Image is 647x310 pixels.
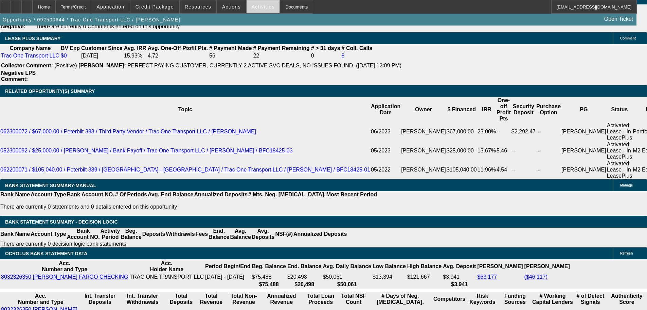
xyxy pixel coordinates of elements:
th: Total Non-Revenue [227,293,261,306]
th: Total Deposits [166,293,196,306]
td: -- [496,122,511,141]
span: PERFECT PAYING CUSTOMER, CURRENTLY 2 ACTIVE SVC DEALS, NO ISSUES FOUND. ([DATE] 12:09 PM) [127,63,401,68]
th: Risk Keywords [466,293,499,306]
th: $20,498 [287,281,322,288]
td: 13.67% [477,141,496,160]
th: # Days of Neg. [MEDICAL_DATA]. [368,293,432,306]
td: -- [511,160,536,179]
th: Avg. Deposit [443,260,476,273]
td: $105,040.00 [446,160,477,179]
td: -- [511,141,536,160]
th: Avg. End Balance [147,191,194,198]
th: [PERSON_NAME] [524,260,570,273]
span: Comment [620,36,636,40]
a: 062300072 / $67,000.00 / Peterbilt 388 / Third Party Vendor / Trac One Transport LLC / [PERSON_NAME] [0,129,256,134]
th: One-off Profit Pts [496,97,511,122]
th: Most Recent Period [326,191,377,198]
b: Customer Since [81,45,123,51]
th: Acc. Number and Type [1,293,81,306]
span: Application [96,4,124,10]
td: TRAC ONE TRANSPORT LLC [129,274,204,280]
td: [DATE] [81,52,123,59]
b: BV Exp [61,45,80,51]
th: Activity Period [100,228,121,241]
button: Activities [247,0,280,13]
td: 22 [253,52,310,59]
td: 05/2023 [371,141,401,160]
th: Beg. Balance [251,260,286,273]
td: [PERSON_NAME] [561,122,607,141]
th: # Working Capital Lenders [532,293,574,306]
th: Total Revenue [197,293,226,306]
th: Total Loan Proceeds [302,293,339,306]
td: $3,941 [443,274,476,280]
th: Security Deposit [511,97,536,122]
th: Annualized Deposits [293,228,347,241]
button: Actions [217,0,246,13]
a: Trac One Transport LLC [1,53,59,59]
span: OCROLUS BANK STATEMENT DATA [5,251,87,256]
th: Application Date [371,97,401,122]
td: 05/2022 [371,160,401,179]
th: NSF(#) [275,228,293,241]
button: Credit Package [130,0,179,13]
td: [PERSON_NAME] [561,141,607,160]
b: # > 31 days [311,45,340,51]
th: PG [561,97,607,122]
span: Bank Statement Summary - Decision Logic [5,219,118,225]
th: Owner [401,97,446,122]
td: [PERSON_NAME] [561,160,607,179]
b: # Payment Made [209,45,252,51]
td: [PERSON_NAME] [401,141,446,160]
th: # of Detect Signals [574,293,607,306]
a: 062200071 / $105,040.00 / Peterbilt 389 / [GEOGRAPHIC_DATA] - [GEOGRAPHIC_DATA] / Trac One Transp... [0,167,370,173]
th: Annualized Deposits [194,191,248,198]
th: Purchase Option [536,97,561,122]
span: (Positive) [54,63,77,68]
span: Activities [252,4,275,10]
th: # Of Periods [115,191,147,198]
th: Acc. Number and Type [1,260,128,273]
th: Account Type [30,228,67,241]
td: Activated Lease - In LeasePlus [607,160,633,179]
th: Int. Transfer Deposits [82,293,119,306]
td: $50,061 [322,274,372,280]
td: $121,667 [407,274,442,280]
a: 8032326350 [PERSON_NAME] FARGO CHECKING [1,274,128,280]
th: $50,061 [322,281,372,288]
a: $63,177 [477,274,497,280]
th: Avg. Deposits [251,228,275,241]
td: $25,000.00 [446,141,477,160]
th: Withdrawls [165,228,195,241]
td: -- [536,160,561,179]
td: 11.96% [477,160,496,179]
td: $20,498 [287,274,322,280]
th: Fees [195,228,208,241]
th: Status [607,97,633,122]
th: Bank Account NO. [67,191,115,198]
td: [PERSON_NAME] [401,160,446,179]
a: $0 [61,53,67,59]
b: Negative LPS Comment: [1,70,36,82]
td: Activated Lease - In LeasePlus [607,122,633,141]
th: Avg. Daily Balance [322,260,372,273]
span: BANK STATEMENT SUMMARY-MANUAL [5,183,96,188]
td: [PERSON_NAME] [401,122,446,141]
td: 15.93% [124,52,147,59]
a: Open Ticket [601,13,636,25]
th: Period Begin/End [205,260,251,273]
td: 4.54 [496,160,511,179]
td: $75,488 [251,274,286,280]
th: $3,941 [443,281,476,288]
b: Company Name [10,45,51,51]
th: Bank Account NO. [67,228,100,241]
td: 56 [209,52,252,59]
th: # Mts. Neg. [MEDICAL_DATA]. [248,191,326,198]
span: Refresh [620,251,633,255]
b: # Coll. Calls [342,45,373,51]
td: -- [536,141,561,160]
th: Avg. Balance [230,228,251,241]
td: $2,292.47 [511,122,536,141]
td: 5.46 [496,141,511,160]
th: $75,488 [251,281,286,288]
